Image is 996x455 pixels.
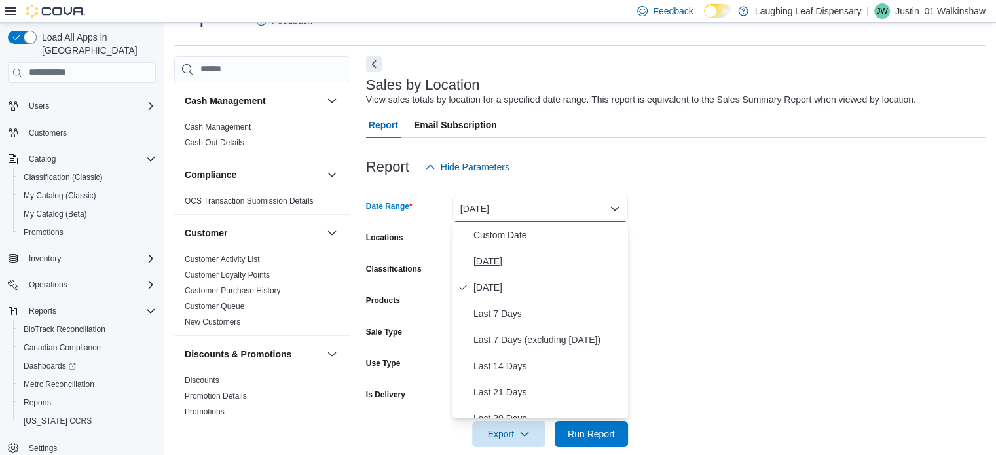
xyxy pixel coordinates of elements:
a: Promotion Details [185,391,247,401]
a: Customer Purchase History [185,286,281,295]
span: Operations [24,277,156,293]
a: New Customers [185,318,240,327]
label: Locations [366,232,403,243]
div: Customer [174,251,350,335]
span: Report [369,112,398,138]
span: Classification (Classic) [18,170,156,185]
span: [US_STATE] CCRS [24,416,92,426]
h3: Cash Management [185,94,266,107]
span: Promotions [24,227,64,238]
a: Dashboards [13,357,161,375]
span: Operations [29,280,67,290]
span: Cash Management [185,122,251,132]
div: Justin_01 Walkinshaw [874,3,890,19]
span: Last 7 Days [473,306,623,321]
p: Laughing Leaf Dispensary [755,3,862,19]
span: Classification (Classic) [24,172,103,183]
button: Promotions [13,223,161,242]
button: Compliance [185,168,322,181]
button: Canadian Compliance [13,338,161,357]
span: Dashboards [24,361,76,371]
a: Promotions [18,225,69,240]
span: Hide Parameters [441,160,509,173]
span: Customers [24,124,156,141]
span: Last 14 Days [473,358,623,374]
span: Dashboards [18,358,156,374]
p: Justin_01 Walkinshaw [895,3,986,19]
button: Reports [13,393,161,412]
a: Reports [18,395,56,410]
span: Promotions [18,225,156,240]
span: Customer Loyalty Points [185,270,270,280]
span: Customer Purchase History [185,285,281,296]
span: Users [24,98,156,114]
a: Customer Queue [185,302,244,311]
button: Metrc Reconciliation [13,375,161,393]
button: Customer [324,225,340,241]
div: Discounts & Promotions [174,373,350,425]
h3: Compliance [185,168,236,181]
label: Is Delivery [366,390,405,400]
span: Load All Apps in [GEOGRAPHIC_DATA] [37,31,156,57]
label: Products [366,295,400,306]
label: Sale Type [366,327,402,337]
a: Classification (Classic) [18,170,108,185]
a: Customer Activity List [185,255,260,264]
span: Last 7 Days (excluding [DATE]) [473,332,623,348]
span: New Customers [185,317,240,327]
button: Catalog [24,151,61,167]
button: Customer [185,227,322,240]
a: Dashboards [18,358,81,374]
span: JW [876,3,887,19]
span: Users [29,101,49,111]
a: Cash Out Details [185,138,244,147]
a: [US_STATE] CCRS [18,413,97,429]
span: Inventory [29,253,61,264]
label: Date Range [366,201,413,211]
button: Users [24,98,54,114]
div: Compliance [174,193,350,214]
button: Next [366,56,382,72]
a: Cash Management [185,122,251,132]
button: Inventory [24,251,66,266]
span: Inventory [24,251,156,266]
button: Inventory [3,249,161,268]
h3: Customer [185,227,227,240]
span: Settings [29,443,57,454]
span: [DATE] [473,253,623,269]
button: Reports [3,302,161,320]
span: Washington CCRS [18,413,156,429]
span: Canadian Compliance [24,342,101,353]
button: Discounts & Promotions [324,346,340,362]
button: Reports [24,303,62,319]
button: Cash Management [324,93,340,109]
span: Feedback [653,5,693,18]
span: Run Report [568,428,615,441]
div: Select listbox [452,222,628,418]
button: Catalog [3,150,161,168]
span: Reports [29,306,56,316]
a: Promotions [185,407,225,416]
button: Customers [3,123,161,142]
span: Canadian Compliance [18,340,156,355]
button: Operations [3,276,161,294]
span: Promotion Details [185,391,247,401]
a: Customers [24,125,72,141]
a: My Catalog (Classic) [18,188,101,204]
span: Email Subscription [414,112,497,138]
button: My Catalog (Classic) [13,187,161,205]
span: OCS Transaction Submission Details [185,196,314,206]
label: Use Type [366,358,400,369]
span: Catalog [29,154,56,164]
p: | [866,3,869,19]
span: Metrc Reconciliation [18,376,156,392]
button: [DATE] [452,196,628,222]
button: Users [3,97,161,115]
span: Cash Out Details [185,137,244,148]
a: Discounts [185,376,219,385]
span: Custom Date [473,227,623,243]
button: Hide Parameters [420,154,515,180]
a: Metrc Reconciliation [18,376,100,392]
a: Canadian Compliance [18,340,106,355]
